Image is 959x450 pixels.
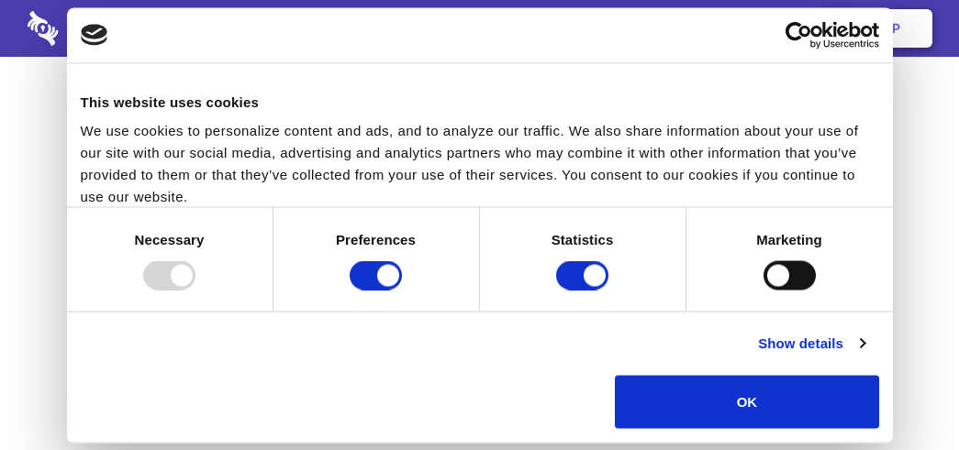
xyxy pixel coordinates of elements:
button: OK [615,375,878,428]
img: logo [81,25,108,45]
a: Usercentrics Cookiebot - opens in a new window [719,21,879,49]
strong: Statistics [552,231,614,247]
div: This website uses cookies [81,91,879,113]
a: Show details [758,333,864,355]
strong: Marketing [756,231,822,247]
strong: Necessary [135,231,205,247]
strong: Preferences [336,231,416,247]
img: logo-wordmark-white-trans-d4663122ce5f474addd5e946df7df03e33cb6a1c49d2221995e7729f52c070b2.svg [28,11,184,46]
div: We use cookies to personalize content and ads, and to analyze our traffic. We also share informat... [81,120,879,208]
